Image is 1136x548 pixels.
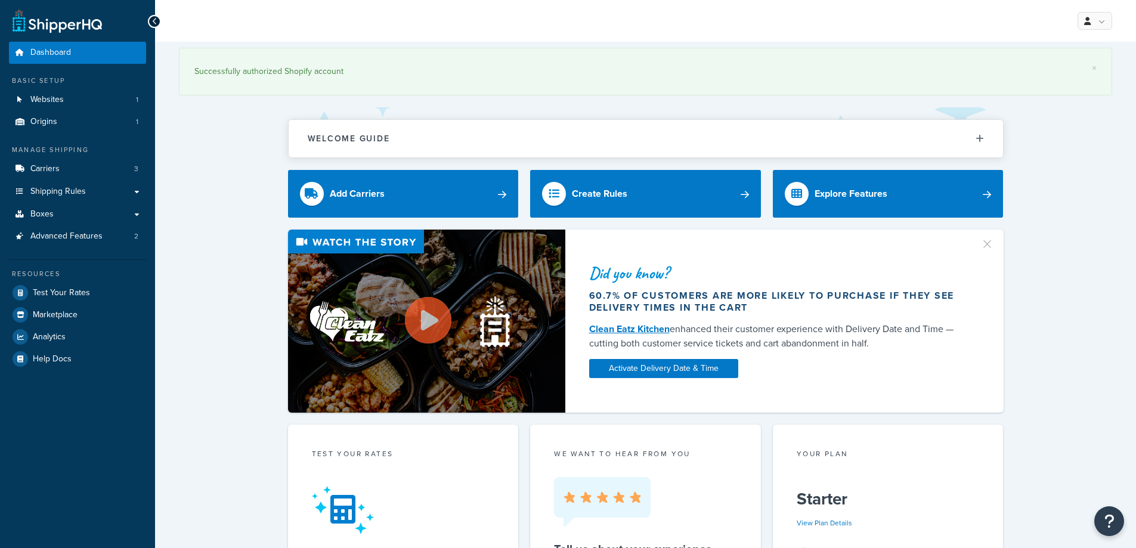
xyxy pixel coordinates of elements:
li: Origins [9,111,146,133]
a: Dashboard [9,42,146,64]
div: enhanced their customer experience with Delivery Date and Time — cutting both customer service ti... [589,322,966,351]
a: Websites1 [9,89,146,111]
div: Add Carriers [330,185,385,202]
li: Websites [9,89,146,111]
span: Analytics [33,332,66,342]
div: Manage Shipping [9,145,146,155]
button: Welcome Guide [289,120,1003,157]
a: Help Docs [9,348,146,370]
span: Dashboard [30,48,71,58]
a: Test Your Rates [9,282,146,304]
span: Test Your Rates [33,288,90,298]
a: Analytics [9,326,146,348]
span: Carriers [30,164,60,174]
span: 2 [134,231,138,242]
img: Video thumbnail [288,230,565,413]
a: Clean Eatz Kitchen [589,322,670,336]
div: Successfully authorized Shopify account [194,63,1097,80]
span: Shipping Rules [30,187,86,197]
a: Add Carriers [288,170,519,218]
span: Marketplace [33,310,78,320]
span: Websites [30,95,64,105]
a: Boxes [9,203,146,225]
span: 3 [134,164,138,174]
li: Carriers [9,158,146,180]
a: View Plan Details [797,518,852,528]
span: Origins [30,117,57,127]
a: Activate Delivery Date & Time [589,359,738,378]
span: Boxes [30,209,54,219]
div: Your Plan [797,448,980,462]
span: Advanced Features [30,231,103,242]
div: Test your rates [312,448,495,462]
div: 60.7% of customers are more likely to purchase if they see delivery times in the cart [589,290,966,314]
a: Explore Features [773,170,1004,218]
p: we want to hear from you [554,448,737,459]
h5: Starter [797,490,980,509]
div: Create Rules [572,185,627,202]
span: 1 [136,95,138,105]
div: Resources [9,269,146,279]
div: Did you know? [589,265,966,281]
div: Explore Features [815,185,887,202]
span: 1 [136,117,138,127]
a: Shipping Rules [9,181,146,203]
a: Create Rules [530,170,761,218]
a: Marketplace [9,304,146,326]
a: Advanced Features2 [9,225,146,247]
a: Carriers3 [9,158,146,180]
a: Origins1 [9,111,146,133]
button: Open Resource Center [1094,506,1124,536]
div: Basic Setup [9,76,146,86]
a: × [1092,63,1097,73]
span: Help Docs [33,354,72,364]
li: Advanced Features [9,225,146,247]
h2: Welcome Guide [308,134,390,143]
